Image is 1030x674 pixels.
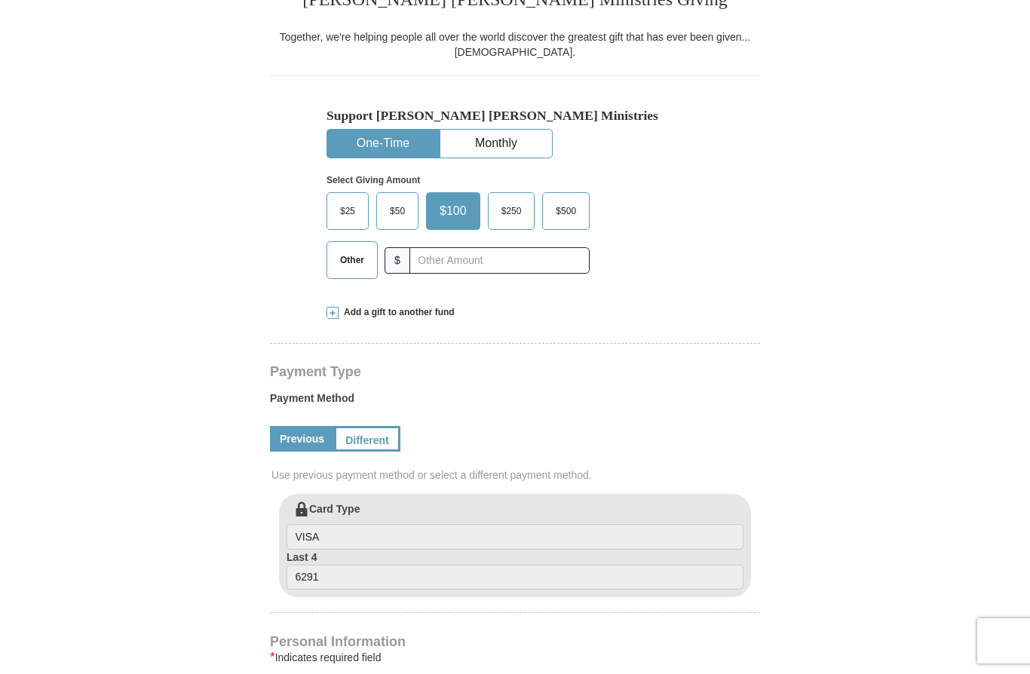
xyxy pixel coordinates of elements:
label: Last 4 [287,550,743,590]
strong: Select Giving Amount [326,175,420,185]
a: Previous [270,426,334,452]
span: $50 [382,200,412,222]
span: $25 [333,200,363,222]
label: Payment Method [270,391,760,413]
span: $100 [432,200,474,222]
span: Add a gift to another fund [339,306,455,319]
div: Indicates required field [270,648,760,666]
span: $500 [548,200,584,222]
button: One-Time [327,130,439,158]
span: $250 [494,200,529,222]
input: Other Amount [409,247,590,274]
span: $ [385,247,410,274]
span: Other [333,249,372,271]
h4: Payment Type [270,366,760,378]
input: Last 4 [287,565,743,590]
a: Different [334,426,400,452]
label: Card Type [287,501,743,550]
span: Use previous payment method or select a different payment method. [271,467,762,483]
button: Monthly [440,130,552,158]
div: Together, we're helping people all over the world discover the greatest gift that has ever been g... [270,29,760,60]
h5: Support [PERSON_NAME] [PERSON_NAME] Ministries [326,108,704,124]
h4: Personal Information [270,636,760,648]
input: Card Type [287,524,743,550]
